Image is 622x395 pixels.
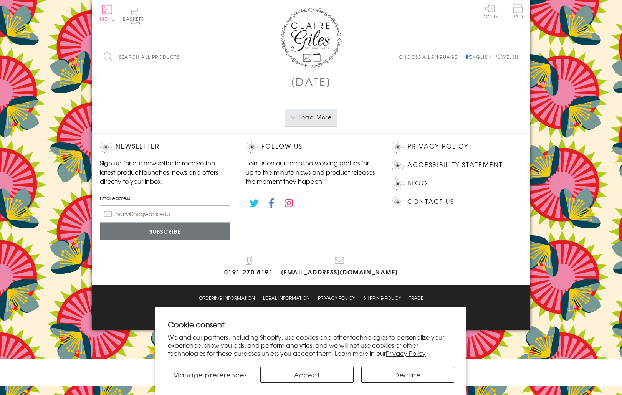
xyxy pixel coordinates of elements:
h2: Cookie consent [168,319,454,330]
span: Manage preferences [173,370,247,379]
a: Log In [481,4,499,19]
p: © 2025 . [100,310,522,317]
input: harry@hogwarts.edu [100,205,230,223]
a: Privacy Policy [318,293,355,302]
label: Welsh [496,53,518,60]
a: Contact Us [407,197,454,207]
input: English [465,54,470,59]
a: [EMAIL_ADDRESS][DOMAIN_NAME] [281,256,398,278]
input: Welsh [496,54,501,59]
p: We and our partners, including Shopify, use cookies and other technologies to personalize your ex... [168,333,454,357]
a: Accessibility Statement [407,160,503,170]
a: Trade [510,4,526,20]
span: Menu [100,15,115,22]
h2: Newsletter [100,141,230,153]
img: Claire Giles Greetings Cards [280,8,342,68]
button: Basket0 items [123,6,144,26]
p: Sign up for our newsletter to receive the latest product launches, news and offers directly to yo... [100,158,230,186]
label: English [465,53,495,60]
a: Privacy Policy [386,349,426,358]
button: Load More [285,109,338,126]
input: Subscribe [100,223,230,240]
a: Ordering Information [199,293,255,302]
h2: Follow Us [246,141,376,153]
a: Privacy Policy [407,141,468,152]
button: Menu [100,5,115,21]
p: Join us on our social networking profiles for up to the minute news and product releases the mome... [246,158,376,186]
a: Legal Information [263,293,310,302]
a: Trade [409,293,423,302]
span: 0 items [126,15,144,27]
h1: [DATE] [291,74,331,89]
label: Email Address [100,195,230,202]
a: Blog [407,178,428,188]
input: Search all products [100,48,234,66]
a: 0191 270 8191 [224,256,273,278]
a: Shipping Policy [363,293,401,302]
input: Search [227,48,234,66]
button: Accept [260,367,353,383]
span: Trade [510,4,526,19]
p: Choose a language: [399,53,463,60]
button: Decline [361,367,454,383]
button: Manage preferences [168,367,253,383]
